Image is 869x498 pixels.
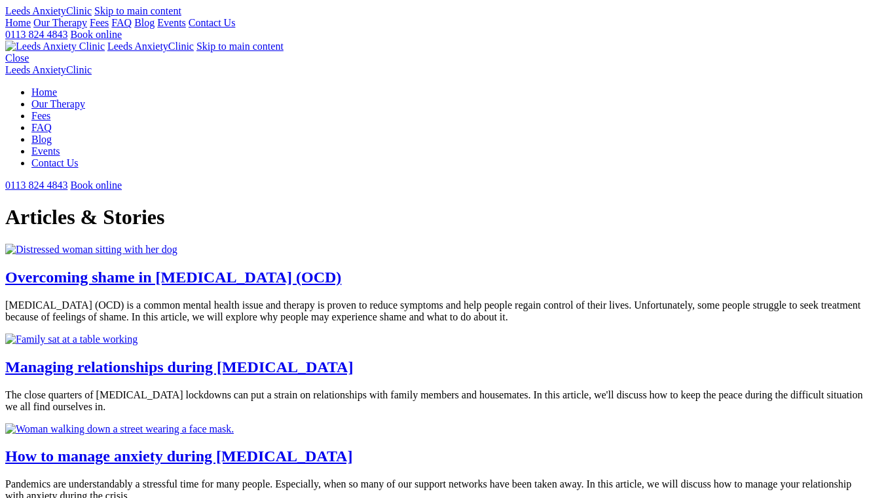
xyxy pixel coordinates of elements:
[31,134,52,145] a: Blog
[31,157,79,168] a: Contact Us
[5,299,864,323] p: [MEDICAL_DATA] (OCD) is a common mental health issue and therapy is proven to reduce symptoms and...
[5,334,138,345] img: Family sat at a table working
[5,64,66,75] span: Leeds Anxiety
[5,448,352,465] a: How to manage anxiety during [MEDICAL_DATA]
[5,52,29,64] a: Close
[70,180,122,191] a: Book online
[157,17,186,28] a: Events
[5,5,92,16] a: Leeds AnxietyClinic
[90,17,109,28] a: Fees
[33,17,87,28] a: Our Therapy
[5,180,67,191] a: 0113 824 4843
[5,29,67,40] a: 0113 824 4843
[107,41,194,52] a: Leeds AnxietyClinic
[196,41,284,52] a: Skip to main content
[5,244,177,256] img: Distressed woman sitting with her dog
[5,269,341,286] a: Overcoming shame in [MEDICAL_DATA] (OCD)
[31,98,85,109] a: Our Therapy
[111,17,132,28] a: FAQ
[5,358,353,375] a: Managing relationships during [MEDICAL_DATA]
[5,423,234,435] img: Woman walking down a street wearing a face mask.
[94,5,181,16] a: Skip to main content
[31,110,50,121] a: Fees
[189,17,236,28] a: Contact Us
[31,145,60,157] a: Events
[5,5,66,16] span: Leeds Anxiety
[31,122,52,133] a: FAQ
[31,86,57,98] a: Home
[70,29,122,40] a: Book online
[5,64,92,75] a: Leeds AnxietyClinic
[5,205,864,229] h1: Articles & Stories
[5,17,31,28] a: Home
[5,389,864,413] p: The close quarters of [MEDICAL_DATA] lockdowns can put a strain on relationships with family memb...
[134,17,155,28] a: Blog
[5,41,105,52] img: Leeds Anxiety Clinic
[107,41,168,52] span: Leeds Anxiety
